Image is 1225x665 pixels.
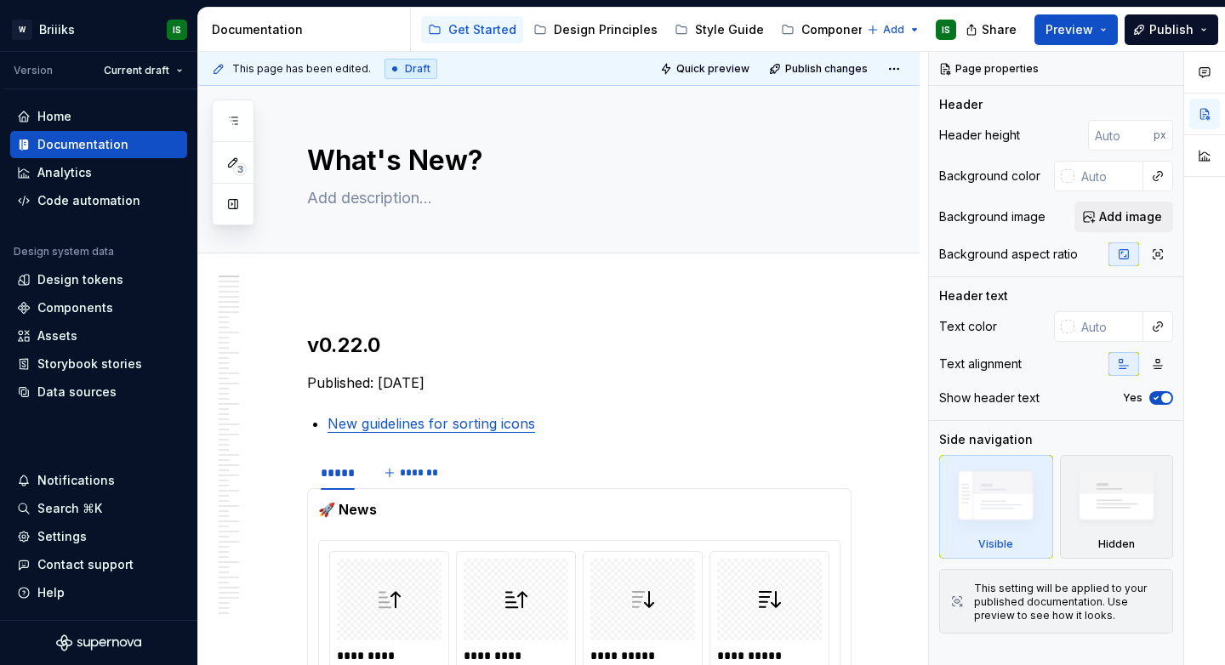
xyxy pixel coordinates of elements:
div: Page tree [421,13,858,47]
a: New guidelines for sorting icons [328,415,535,432]
div: Code automation [37,192,140,209]
div: Show header text [939,389,1040,406]
div: Design tokens [37,271,123,288]
button: Help [10,579,187,606]
a: Settings [10,523,187,550]
button: Add image [1074,202,1173,232]
button: Preview [1034,14,1118,45]
button: Add [862,18,926,42]
div: Briiiks [39,21,75,38]
div: Search ⌘K [37,500,102,517]
div: Background image [939,208,1046,225]
a: Analytics [10,159,187,186]
p: px [1154,128,1166,142]
span: 3 [233,162,247,176]
div: Background aspect ratio [939,246,1078,263]
p: Published: [DATE] [307,372,852,393]
span: Publish changes [785,62,868,76]
span: This page has been edited. [232,62,371,76]
div: Visible [939,455,1053,559]
div: Documentation [212,21,403,38]
a: Data sources [10,378,187,406]
div: Visible [978,537,1013,551]
div: IS [173,23,181,37]
div: Header height [939,127,1020,144]
div: Header [939,96,983,113]
a: Documentation [10,131,187,158]
div: Version [14,64,53,77]
a: Assets [10,322,187,350]
a: Components [774,16,884,43]
strong: 🚀 News [318,501,377,518]
div: Help [37,584,65,601]
button: Share [957,14,1028,45]
a: Code automation [10,187,187,214]
div: Text alignment [939,355,1022,372]
label: Yes [1123,391,1142,405]
div: Documentation [37,136,128,153]
div: Background color [939,168,1040,185]
a: Design Principles [527,16,664,43]
div: Design system data [14,245,114,259]
a: Components [10,294,187,321]
div: Analytics [37,164,92,181]
div: Components [37,299,113,316]
span: Quick preview [676,62,749,76]
div: Settings [37,528,87,545]
button: Contact support [10,551,187,578]
button: Search ⌘K [10,495,187,522]
a: Style Guide [668,16,771,43]
button: Notifications [10,467,187,494]
div: Data sources [37,384,117,401]
div: Assets [37,327,77,344]
a: Get Started [421,16,523,43]
div: This setting will be applied to your published documentation. Use preview to see how it looks. [974,582,1162,622]
div: Design Principles [554,21,658,38]
span: Draft [405,62,430,76]
div: Hidden [1060,455,1174,559]
div: Text color [939,318,997,335]
div: Get Started [448,21,516,38]
div: IS [942,23,950,37]
span: Share [982,21,1017,38]
span: Publish [1149,21,1194,38]
a: Storybook stories [10,350,187,378]
span: Add [883,23,904,37]
span: Preview [1046,21,1093,38]
button: Publish [1125,14,1218,45]
textarea: What's New? [304,140,848,181]
div: W [12,20,32,40]
div: Contact support [37,556,134,573]
a: Home [10,103,187,130]
div: Components [801,21,877,38]
button: Current draft [96,59,191,82]
svg: Supernova Logo [56,634,141,651]
h2: v0.22.0 [307,332,852,359]
input: Auto [1074,161,1143,191]
span: Current draft [104,64,169,77]
div: Hidden [1098,537,1135,551]
button: Quick preview [655,57,757,81]
div: Style Guide [695,21,764,38]
span: Add image [1099,208,1162,225]
button: Publish changes [764,57,875,81]
input: Auto [1074,311,1143,342]
div: Header text [939,287,1008,304]
div: Notifications [37,472,115,489]
button: WBriiiksIS [3,11,194,48]
div: Storybook stories [37,355,142,372]
input: Auto [1088,120,1154,151]
a: Design tokens [10,266,187,293]
div: Side navigation [939,431,1033,448]
div: Home [37,108,71,125]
